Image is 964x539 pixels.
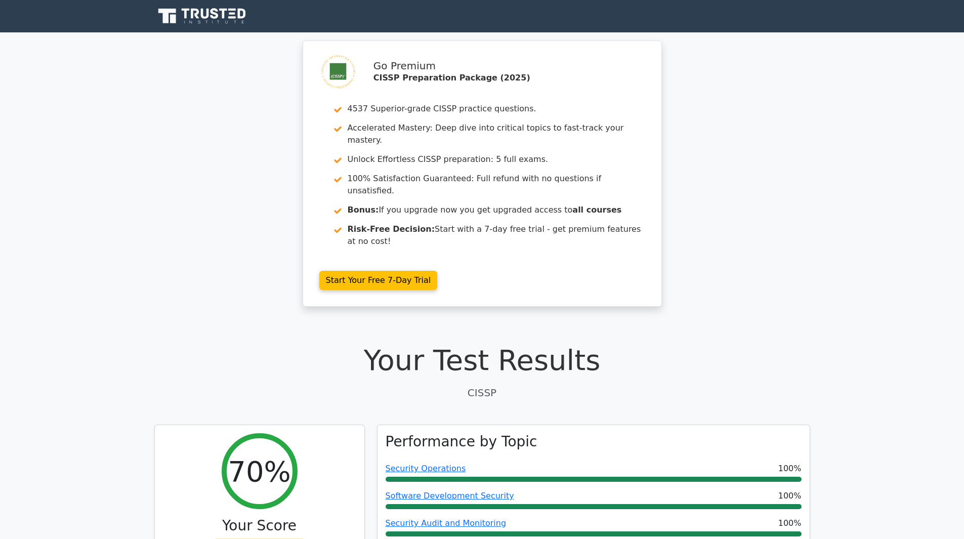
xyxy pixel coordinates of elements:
[386,464,466,473] a: Security Operations
[386,491,514,501] a: Software Development Security
[778,463,802,475] span: 100%
[386,433,537,450] h3: Performance by Topic
[386,518,507,528] a: Security Audit and Monitoring
[319,271,438,290] a: Start Your Free 7-Day Trial
[154,343,810,377] h1: Your Test Results
[154,385,810,400] p: CISSP
[778,490,802,502] span: 100%
[228,454,290,488] h2: 70%
[163,517,356,534] h3: Your Score
[778,517,802,529] span: 100%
